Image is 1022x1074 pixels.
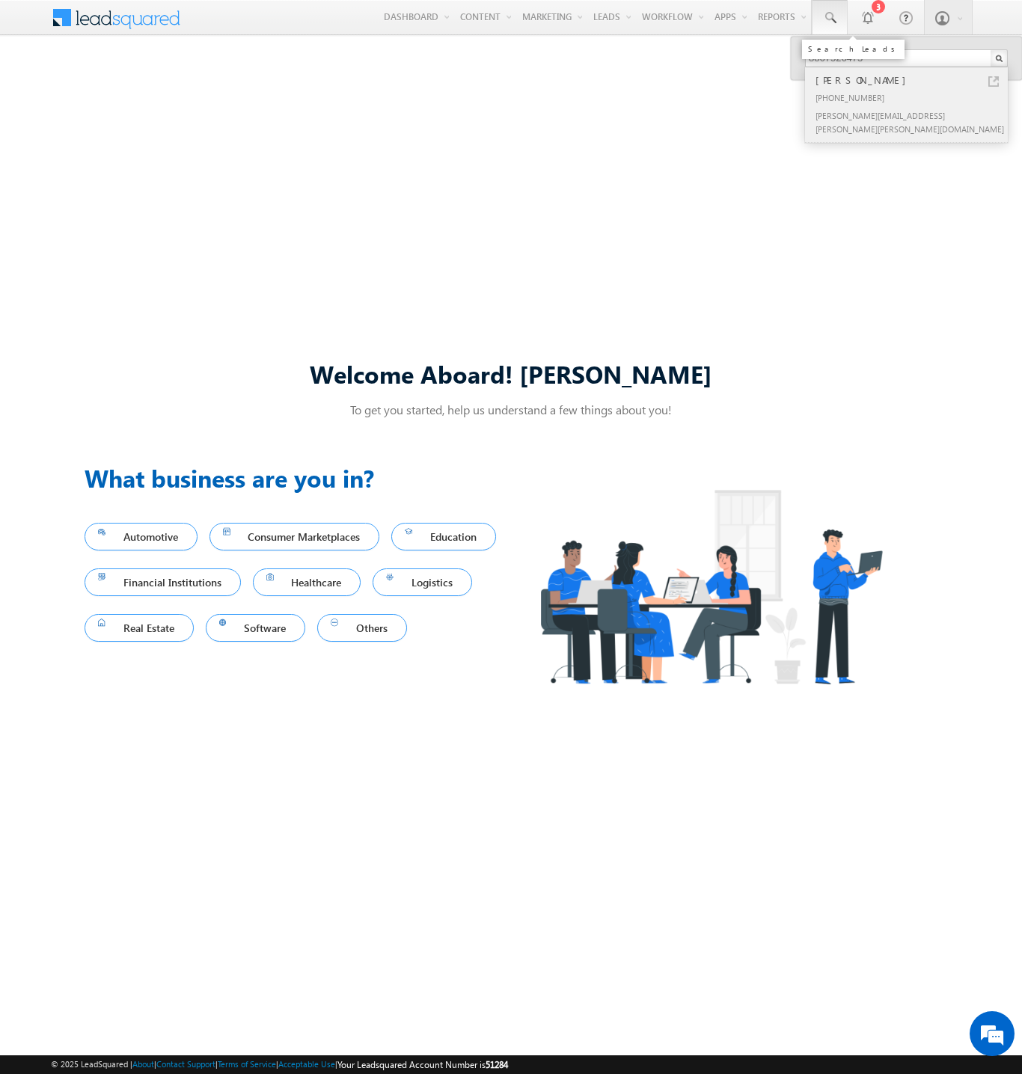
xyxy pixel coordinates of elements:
span: Education [405,527,483,547]
div: [PERSON_NAME] [813,72,1013,88]
div: [PERSON_NAME][EMAIL_ADDRESS][PERSON_NAME][PERSON_NAME][DOMAIN_NAME] [813,106,1013,138]
a: Acceptable Use [278,1059,335,1069]
span: 51284 [486,1059,508,1070]
span: Financial Institutions [98,572,227,592]
span: © 2025 LeadSquared | | | | | [51,1058,508,1072]
span: Real Estate [98,618,180,638]
a: About [132,1059,154,1069]
span: Logistics [386,572,459,592]
div: Search Leads [808,44,899,53]
p: To get you started, help us understand a few things about you! [85,402,937,417]
div: Welcome Aboard! [PERSON_NAME] [85,358,937,390]
span: Others [331,618,394,638]
div: [PHONE_NUMBER] [813,88,1013,106]
span: Healthcare [266,572,348,592]
a: Terms of Service [218,1059,276,1069]
span: Automotive [98,527,184,547]
h3: What business are you in? [85,460,511,496]
span: Software [219,618,293,638]
img: Industry.png [511,460,911,714]
span: Consumer Marketplaces [223,527,367,547]
span: Your Leadsquared Account Number is [337,1059,508,1070]
a: Contact Support [156,1059,215,1069]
